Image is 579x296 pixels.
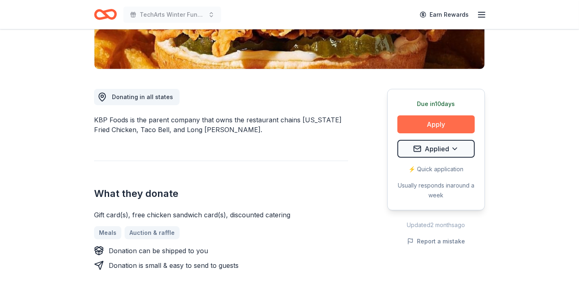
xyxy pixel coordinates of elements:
[112,93,173,100] span: Donating in all states
[387,220,485,230] div: Updated 2 months ago
[397,115,475,133] button: Apply
[94,226,121,239] a: Meals
[125,226,180,239] a: Auction & raffle
[397,164,475,174] div: ⚡️ Quick application
[94,115,348,135] div: KBP Foods is the parent company that owns the restaurant chains [US_STATE] Fried Chicken, Taco Be...
[94,5,117,24] a: Home
[397,140,475,158] button: Applied
[109,246,208,256] div: Donation can be shipped to you
[123,7,221,23] button: TechArts Winter Fundraiser
[94,187,348,200] h2: What they donate
[140,10,205,20] span: TechArts Winter Fundraiser
[397,181,475,200] div: Usually responds in around a week
[407,236,465,246] button: Report a mistake
[94,210,348,220] div: Gift card(s), free chicken sandwich card(s), discounted catering
[425,144,449,154] span: Applied
[109,261,239,270] div: Donation is small & easy to send to guests
[397,99,475,109] div: Due in 10 days
[415,7,474,22] a: Earn Rewards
